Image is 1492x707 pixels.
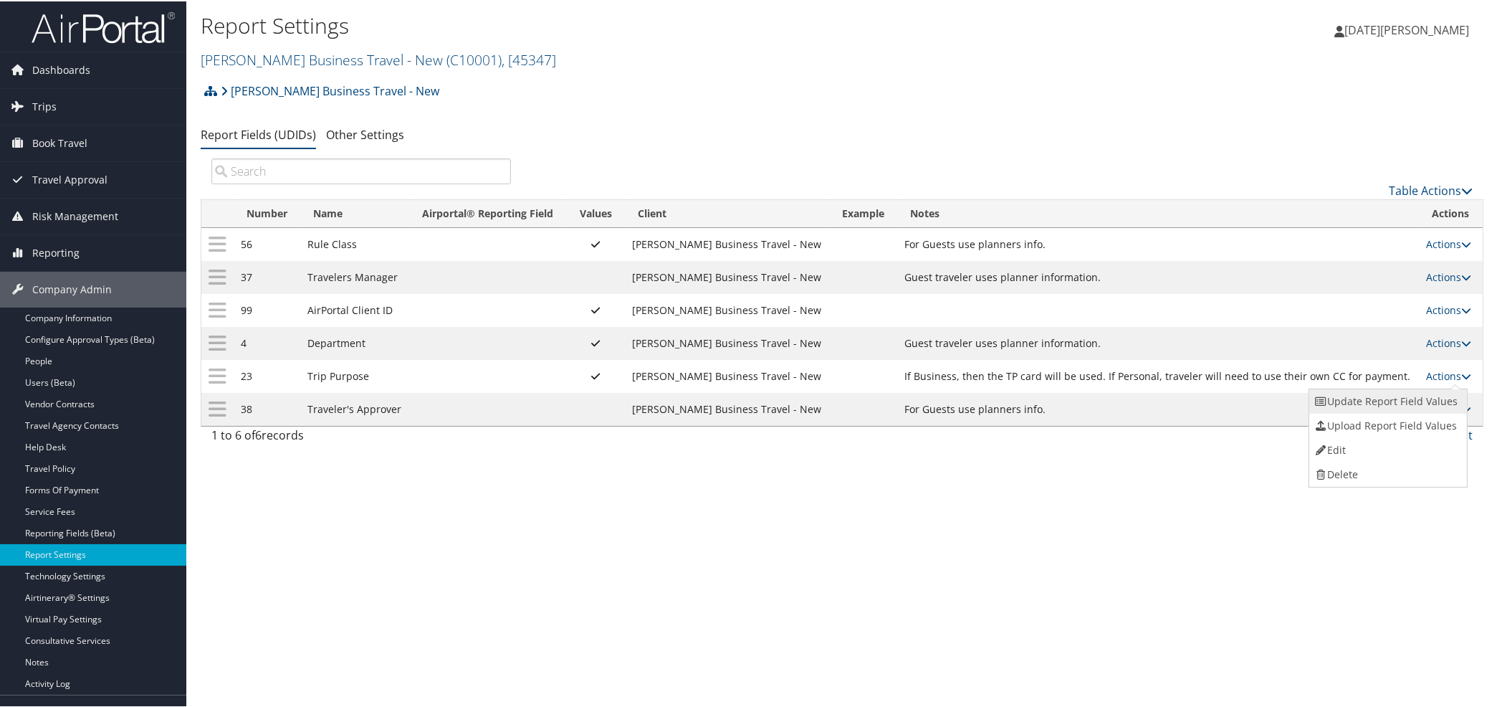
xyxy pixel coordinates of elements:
[211,425,511,450] div: 1 to 6 of records
[409,199,567,227] th: Airportal&reg; Reporting Field
[625,359,829,392] td: [PERSON_NAME] Business Travel - New
[326,125,404,141] a: Other Settings
[502,49,556,68] span: , [ 45347 ]
[300,392,409,424] td: Traveler's Approver
[625,293,829,326] td: [PERSON_NAME] Business Travel - New
[234,359,300,392] td: 23
[1427,335,1472,348] a: Actions
[32,9,175,43] img: airportal-logo.png
[1420,199,1483,227] th: Actions
[1309,437,1464,461] a: Edit
[446,49,502,68] span: ( C10001 )
[897,359,1419,392] td: If Business, then the TP card will be used. If Personal, traveler will need to use their own CC f...
[201,199,234,227] th: : activate to sort column descending
[234,326,300,359] td: 4
[300,227,409,260] td: Rule Class
[32,51,90,87] span: Dashboards
[897,392,1419,424] td: For Guests use planners info.
[234,227,300,260] td: 56
[625,392,829,424] td: [PERSON_NAME] Business Travel - New
[234,199,300,227] th: Number
[32,87,57,123] span: Trips
[300,260,409,293] td: Travelers Manager
[234,392,300,424] td: 38
[234,260,300,293] td: 37
[300,293,409,326] td: AirPortal Client ID
[300,359,409,392] td: Trip Purpose
[897,260,1419,293] td: Guest traveler uses planner information.
[255,426,262,442] span: 6
[625,326,829,359] td: [PERSON_NAME] Business Travel - New
[1389,181,1473,197] a: Table Actions
[625,199,829,227] th: Client
[829,199,897,227] th: Example
[234,293,300,326] td: 99
[1427,302,1472,315] a: Actions
[32,124,87,160] span: Book Travel
[1427,236,1472,250] a: Actions
[32,234,80,270] span: Reporting
[1334,7,1483,50] a: [DATE][PERSON_NAME]
[300,199,409,227] th: Name
[625,260,829,293] td: [PERSON_NAME] Business Travel - New
[32,197,118,233] span: Risk Management
[625,227,829,260] td: [PERSON_NAME] Business Travel - New
[897,227,1419,260] td: For Guests use planners info.
[221,75,439,104] a: [PERSON_NAME] Business Travel - New
[201,49,556,68] a: [PERSON_NAME] Business Travel - New
[1344,21,1469,37] span: [DATE][PERSON_NAME]
[300,326,409,359] td: Department
[201,125,316,141] a: Report Fields (UDIDs)
[1309,412,1464,437] a: Upload Report Field Values
[201,9,1056,39] h1: Report Settings
[32,161,107,196] span: Travel Approval
[1309,461,1464,485] a: Delete
[211,157,511,183] input: Search
[567,199,625,227] th: Values
[1427,368,1472,381] a: Actions
[897,326,1419,359] td: Guest traveler uses planner information.
[1427,269,1472,283] a: Actions
[897,199,1419,227] th: Notes
[32,270,112,306] span: Company Admin
[1309,388,1464,412] a: Update Report Field Values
